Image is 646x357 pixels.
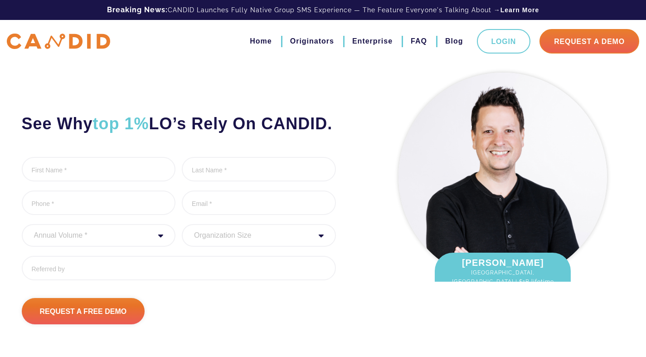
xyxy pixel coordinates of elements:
[477,29,531,54] a: Login
[107,5,168,14] b: Breaking News:
[22,298,145,324] input: Request A Free Demo
[444,268,562,295] span: [GEOGRAPHIC_DATA], [GEOGRAPHIC_DATA] | $1B lifetime fundings.
[352,34,393,49] a: Enterprise
[539,29,639,54] a: Request A Demo
[22,191,176,215] input: Phone *
[7,34,110,49] img: CANDID APP
[500,5,539,15] a: Learn More
[22,256,336,280] input: Referred by
[290,34,334,49] a: Originators
[445,34,463,49] a: Blog
[22,157,176,181] input: First Name *
[22,113,336,134] h2: See Why LO’s Rely On CANDID.
[93,114,149,133] span: top 1%
[182,191,336,215] input: Email *
[411,34,427,49] a: FAQ
[250,34,272,49] a: Home
[182,157,336,181] input: Last Name *
[435,253,571,300] div: [PERSON_NAME]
